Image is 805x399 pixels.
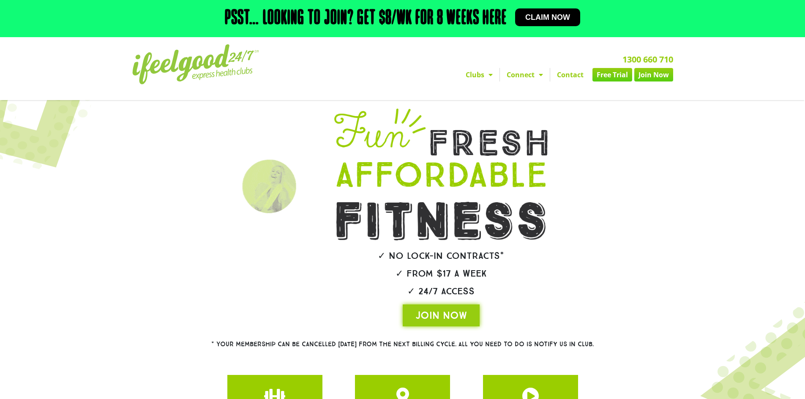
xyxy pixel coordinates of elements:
[325,68,673,81] nav: Menu
[550,68,590,81] a: Contact
[459,68,499,81] a: Clubs
[500,68,550,81] a: Connect
[403,304,480,326] a: JOIN NOW
[515,8,580,26] a: Claim now
[634,68,673,81] a: Join Now
[225,8,507,29] h2: Psst… Looking to join? Get $8/wk for 8 weeks here
[525,14,570,21] span: Claim now
[311,269,572,278] h2: ✓ From $17 a week
[592,68,632,81] a: Free Trial
[181,341,625,347] h2: * Your membership can be cancelled [DATE] from the next billing cycle. All you need to do is noti...
[415,309,467,322] span: JOIN NOW
[311,251,572,261] h2: ✓ No lock-in contracts*
[311,287,572,296] h2: ✓ 24/7 Access
[622,54,673,65] a: 1300 660 710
